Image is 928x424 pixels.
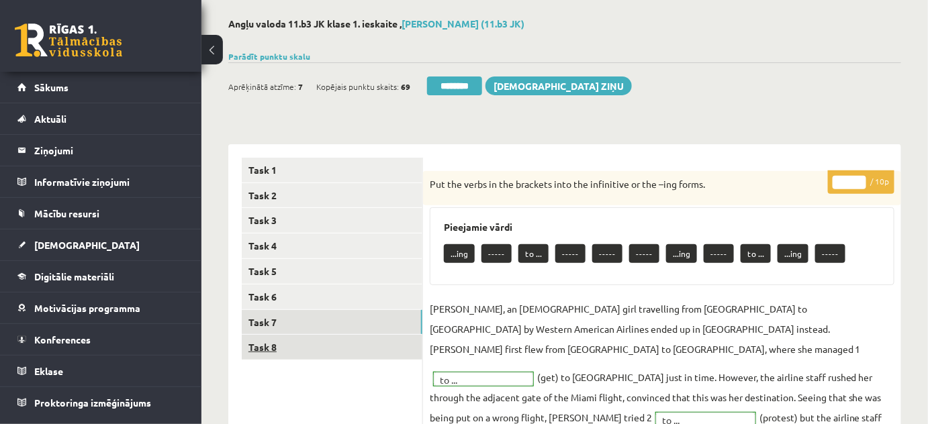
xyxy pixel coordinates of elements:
a: Aktuāli [17,103,185,134]
p: ----- [592,244,622,263]
p: ...ing [666,244,697,263]
span: 7 [298,76,303,97]
a: Konferences [17,324,185,355]
a: Informatīvie ziņojumi [17,166,185,197]
a: Sākums [17,72,185,103]
a: [DEMOGRAPHIC_DATA] [17,229,185,260]
a: Eklase [17,356,185,386]
a: Task 6 [242,284,422,309]
span: Sākums [34,81,68,93]
span: Proktoringa izmēģinājums [34,396,151,409]
p: ...ing [444,244,475,263]
p: Put the verbs in the brackets into the infinitive or the –ing forms. [430,178,827,191]
a: Mācību resursi [17,198,185,229]
p: [PERSON_NAME], an [DEMOGRAPHIC_DATA] girl travelling from [GEOGRAPHIC_DATA] to [GEOGRAPHIC_DATA] ... [430,299,894,359]
a: Task 3 [242,208,422,233]
a: [PERSON_NAME] (11.b3 JK) [402,17,524,30]
p: / 10p [828,170,894,194]
p: ----- [555,244,586,263]
a: [DEMOGRAPHIC_DATA] ziņu [485,76,632,95]
p: ----- [629,244,659,263]
a: Rīgas 1. Tālmācības vidusskola [15,23,122,57]
a: Parādīt punktu skalu [228,51,310,62]
legend: Ziņojumi [34,135,185,166]
a: to ... [434,372,533,386]
a: Task 7 [242,310,422,335]
legend: Informatīvie ziņojumi [34,166,185,197]
a: Motivācijas programma [17,293,185,323]
p: ----- [704,244,734,263]
a: Task 2 [242,183,422,208]
h2: Angļu valoda 11.b3 JK klase 1. ieskaite , [228,18,901,30]
span: Digitālie materiāli [34,270,114,282]
span: to ... [440,373,515,386]
span: Kopējais punktu skaits: [316,76,399,97]
span: Konferences [34,333,91,346]
p: ----- [815,244,845,263]
span: Aprēķinātā atzīme: [228,76,296,97]
a: Task 1 [242,158,422,182]
a: Task 4 [242,233,422,258]
h3: Pieejamie vārdi [444,221,880,233]
a: Ziņojumi [17,135,185,166]
p: to ... [518,244,549,263]
a: Digitālie materiāli [17,261,185,292]
span: Motivācijas programma [34,302,140,314]
a: Task 8 [242,335,422,360]
p: ...ing [778,244,808,263]
a: Task 5 [242,259,422,284]
span: Aktuāli [34,113,66,125]
a: Proktoringa izmēģinājums [17,387,185,418]
p: to ... [741,244,771,263]
span: 69 [401,76,410,97]
p: ----- [481,244,512,263]
span: Mācību resursi [34,207,99,219]
span: Eklase [34,365,63,377]
span: [DEMOGRAPHIC_DATA] [34,239,140,251]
